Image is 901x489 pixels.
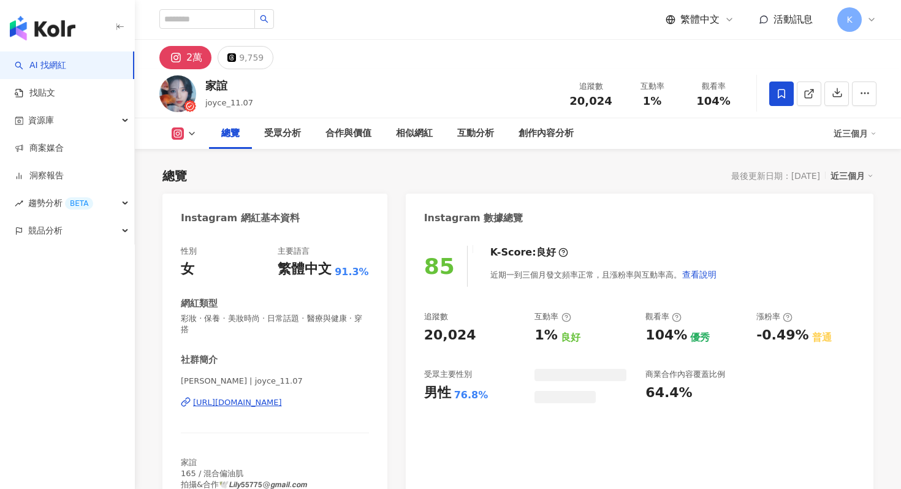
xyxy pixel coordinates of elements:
[10,16,75,40] img: logo
[264,126,301,141] div: 受眾分析
[424,211,523,225] div: Instagram 數據總覽
[534,311,571,322] div: 互動率
[260,15,268,23] span: search
[193,397,282,408] div: [URL][DOMAIN_NAME]
[680,13,720,26] span: 繁體中文
[181,246,197,257] div: 性別
[756,326,808,345] div: -0.49%
[490,262,717,287] div: 近期一到三個月發文頻率正常，且漲粉率與互動率高。
[15,59,66,72] a: searchAI 找網紅
[396,126,433,141] div: 相似網紅
[424,254,455,279] div: 85
[205,78,253,93] div: 家誼
[731,171,820,181] div: 最後更新日期：[DATE]
[278,260,332,279] div: 繁體中文
[181,260,194,279] div: 女
[239,49,264,66] div: 9,759
[15,87,55,99] a: 找貼文
[159,46,211,69] button: 2萬
[519,126,574,141] div: 創作內容分析
[645,369,725,380] div: 商業合作內容覆蓋比例
[834,124,876,143] div: 近三個月
[645,384,692,403] div: 64.4%
[629,80,675,93] div: 互動率
[424,311,448,322] div: 追蹤數
[454,389,489,402] div: 76.8%
[162,167,187,184] div: 總覽
[536,246,556,259] div: 良好
[424,369,472,380] div: 受眾主要性別
[490,246,568,259] div: K-Score :
[181,376,369,387] span: [PERSON_NAME] | joyce_11.07
[28,189,93,217] span: 趨勢分析
[645,326,687,345] div: 104%
[15,142,64,154] a: 商案媒合
[335,265,369,279] span: 91.3%
[28,217,63,245] span: 競品分析
[696,95,731,107] span: 104%
[181,397,369,408] a: [URL][DOMAIN_NAME]
[159,75,196,112] img: KOL Avatar
[569,94,612,107] span: 20,024
[812,331,832,344] div: 普通
[568,80,614,93] div: 追蹤數
[205,98,253,107] span: joyce_11.07
[756,311,793,322] div: 漲粉率
[424,326,476,345] div: 20,024
[218,46,273,69] button: 9,759
[534,326,557,345] div: 1%
[682,262,717,287] button: 查看說明
[645,311,682,322] div: 觀看率
[181,458,307,489] span: 家誼 165 / 混合偏油肌 拍攝&合作🕊️𝙇𝙞𝙡𝙮𝟱𝟱𝟳𝟳𝟱@𝙜𝙢𝙖𝙞𝙡.𝙘𝙤𝙢
[181,313,369,335] span: 彩妝 · 保養 · 美妝時尚 · 日常話題 · 醫療與健康 · 穿搭
[181,297,218,310] div: 網紅類型
[831,168,873,184] div: 近三個月
[221,126,240,141] div: 總覽
[186,49,202,66] div: 2萬
[643,95,662,107] span: 1%
[846,13,852,26] span: K
[65,197,93,210] div: BETA
[424,384,451,403] div: 男性
[682,270,717,279] span: 查看說明
[690,80,737,93] div: 觀看率
[15,170,64,182] a: 洞察報告
[690,331,710,344] div: 優秀
[774,13,813,25] span: 活動訊息
[457,126,494,141] div: 互動分析
[278,246,310,257] div: 主要語言
[15,199,23,208] span: rise
[28,107,54,134] span: 資源庫
[561,331,580,344] div: 良好
[181,211,300,225] div: Instagram 網紅基本資料
[325,126,371,141] div: 合作與價值
[181,354,218,366] div: 社群簡介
